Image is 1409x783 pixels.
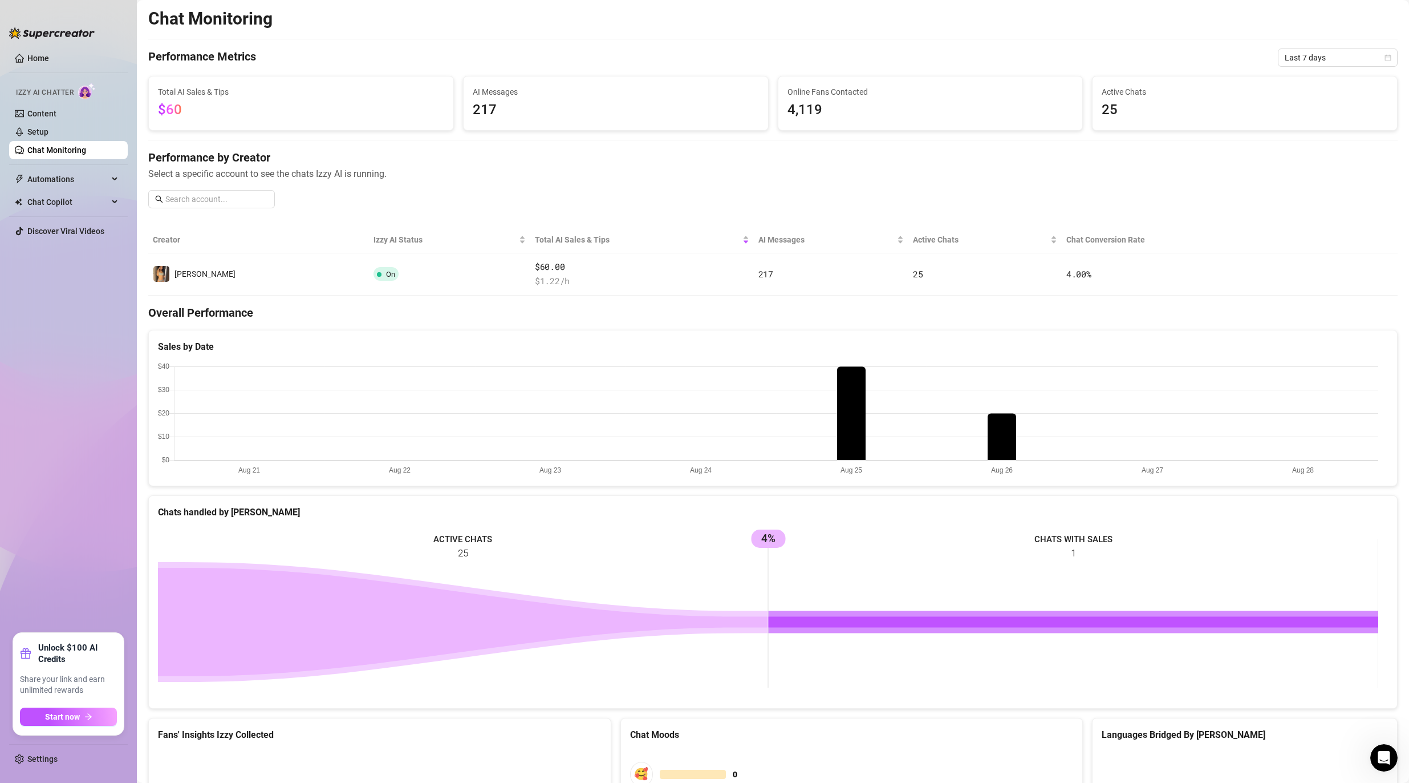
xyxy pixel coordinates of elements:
span: thunderbolt [15,175,24,184]
img: Karlea [153,266,169,282]
a: Chat Monitoring [27,146,86,155]
span: Active Chats [1102,86,1388,98]
div: Languages Bridged By [PERSON_NAME] [1102,728,1388,742]
span: 25 [913,268,923,280]
button: Help [114,356,171,402]
p: How can we help? [23,139,205,159]
h4: Performance Metrics [148,49,256,67]
span: Select a specific account to see the chats Izzy AI is running. [148,167,1398,181]
a: Discover Viral Videos [27,227,104,236]
span: 4.00 % [1066,268,1091,280]
div: Fans' Insights Izzy Collected [158,728,602,742]
th: Chat Conversion Rate [1062,227,1273,253]
div: Send us a messageWe typically reply in a few hours [11,173,217,216]
span: 0 [733,768,737,781]
img: logo [23,23,99,38]
span: Last 7 days [1285,49,1391,66]
input: Search account... [165,193,268,205]
span: Izzy AI Status [373,233,517,246]
div: Super Mass, Dark Mode, Message Library & Bump Improvements [23,331,184,355]
a: Setup [27,127,48,136]
span: Messages [66,385,105,393]
th: Total AI Sales & Tips [530,227,753,253]
button: Messages [57,356,114,402]
span: [PERSON_NAME] [174,269,235,279]
span: 4,119 [787,99,1074,121]
span: 217 [473,99,759,121]
a: Settings [27,754,58,764]
h4: Overall Performance [148,305,1398,321]
th: Creator [148,227,369,253]
a: Home [27,54,49,63]
span: Total AI Sales & Tips [158,86,444,98]
span: News [189,385,210,393]
span: Help [133,385,152,393]
button: Start nowarrow-right [20,708,117,726]
span: Izzy AI Chatter [16,87,74,98]
h4: Performance by Creator [148,150,1398,166]
a: Content [27,109,56,118]
h2: Chat Monitoring [148,8,273,30]
span: Active Chats [913,233,1048,246]
span: 217 [758,268,773,280]
div: Profile image for Joe [165,18,188,41]
span: Share your link and earn unlimited rewards [20,674,117,696]
div: Close [196,18,217,39]
div: Chats handled by [PERSON_NAME] [158,505,1388,519]
span: Chat Copilot [27,193,108,211]
th: Active Chats [908,227,1062,253]
span: $60.00 [535,260,749,274]
span: search [155,195,163,203]
span: arrow-right [84,713,92,721]
img: Super Mass, Dark Mode, Message Library & Bump Improvements [12,223,216,302]
span: Online Fans Contacted [787,86,1074,98]
span: gift [20,648,31,659]
span: Automations [27,170,108,188]
span: $60 [158,102,182,118]
div: Chat Moods [630,728,1074,742]
div: Sales by Date [158,340,1388,354]
strong: Unlock $100 AI Credits [38,642,117,665]
span: AI Messages [758,233,895,246]
span: 25 [1102,99,1388,121]
img: Profile image for Giselle [122,18,145,41]
img: Profile image for Ella [144,18,167,41]
img: AI Chatter [78,83,96,99]
span: AI Messages [473,86,759,98]
span: calendar [1384,54,1391,61]
div: Feature update [23,312,91,324]
span: On [386,270,395,279]
img: logo-BBDzfeDw.svg [9,27,95,39]
div: Send us a message [23,183,190,195]
span: Total AI Sales & Tips [535,233,740,246]
iframe: Intercom live chat [1370,744,1398,772]
span: Start now [45,712,80,721]
button: News [171,356,228,402]
span: $ 1.22 /h [535,275,749,288]
div: We typically reply in a few hours [23,195,190,207]
img: Chat Copilot [15,198,22,206]
p: Hi HoyMachuuPichuu 👋 [23,81,205,139]
span: Home [15,385,41,393]
th: AI Messages [754,227,908,253]
div: Super Mass, Dark Mode, Message Library & Bump ImprovementsFeature updateSuper Mass, Dark Mode, Me... [11,222,217,379]
th: Izzy AI Status [369,227,530,253]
